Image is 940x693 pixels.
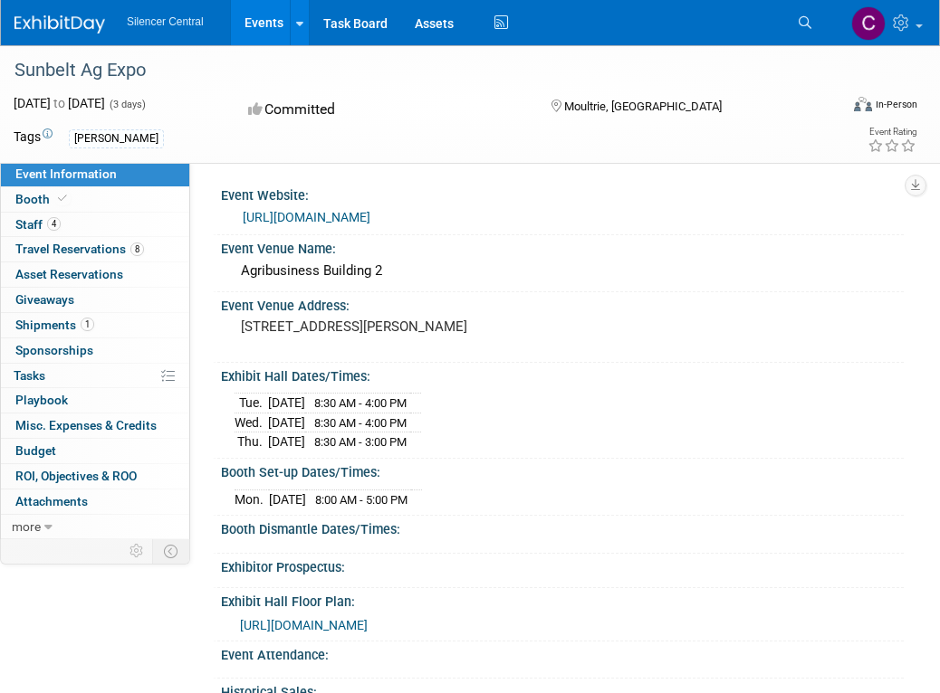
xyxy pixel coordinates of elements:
[1,288,189,312] a: Giveaways
[15,166,117,181] span: Event Information
[241,318,485,335] pre: [STREET_ADDRESS][PERSON_NAME]
[235,394,268,413] td: Tue.
[314,396,407,410] span: 8:30 AM - 4:00 PM
[14,368,45,383] span: Tasks
[854,97,872,111] img: Format-Inperson.png
[1,515,189,539] a: more
[564,100,722,113] span: Moultrie, [GEOGRAPHIC_DATA]
[868,128,916,137] div: Event Rating
[235,257,890,285] div: Agribusiness Building 2
[108,99,146,110] span: (3 days)
[14,15,105,33] img: ExhibitDay
[15,418,157,432] span: Misc. Expenses & Credits
[1,213,189,237] a: Staff4
[240,618,368,632] a: [URL][DOMAIN_NAME]
[15,242,144,256] span: Travel Reservations
[1,187,189,212] a: Booth
[15,343,93,357] span: Sponsorships
[1,162,189,186] a: Event Information
[235,432,268,451] td: Thu.
[1,364,189,388] a: Tasks
[15,393,68,407] span: Playbook
[127,15,204,28] span: Silencer Central
[243,94,522,126] div: Committed
[153,539,190,563] td: Toggle Event Tabs
[51,96,68,110] span: to
[15,192,71,206] span: Booth
[875,98,917,111] div: In-Person
[15,469,137,483] span: ROI, Objectives & ROO
[14,128,53,148] td: Tags
[221,641,904,664] div: Event Attendance:
[235,489,269,508] td: Mon.
[81,318,94,331] span: 1
[1,464,189,489] a: ROI, Objectives & ROO
[268,413,305,432] td: [DATE]
[268,432,305,451] td: [DATE]
[130,242,144,256] span: 8
[47,217,61,231] span: 4
[1,388,189,413] a: Playbook
[58,194,67,204] i: Booth reservation complete
[243,210,370,224] a: [URL][DOMAIN_NAME]
[851,6,886,41] img: Carin Froehlich
[221,459,904,481] div: Booth Set-up Dates/Times:
[778,94,917,121] div: Event Format
[221,235,904,258] div: Event Venue Name:
[1,262,189,287] a: Asset Reservations
[1,338,189,363] a: Sponsorships
[221,588,904,611] div: Exhibit Hall Floor Plan:
[221,363,904,385] div: Exhibit Hall Dates/Times:
[315,493,408,507] span: 8:00 AM - 5:00 PM
[221,554,904,576] div: Exhibitor Prospectus:
[221,292,904,315] div: Event Venue Address:
[221,182,904,204] div: Event Website:
[121,539,153,563] td: Personalize Event Tab Strip
[14,96,105,110] span: [DATE] [DATE]
[69,129,164,148] div: [PERSON_NAME]
[1,439,189,463] a: Budget
[15,318,94,332] span: Shipments
[15,494,88,508] span: Attachments
[1,237,189,261] a: Travel Reservations8
[1,313,189,337] a: Shipments1
[15,443,56,458] span: Budget
[268,394,305,413] td: [DATE]
[314,435,407,449] span: 8:30 AM - 3:00 PM
[235,413,268,432] td: Wed.
[269,489,306,508] td: [DATE]
[15,267,123,281] span: Asset Reservations
[1,413,189,438] a: Misc. Expenses & Credits
[314,416,407,430] span: 8:30 AM - 4:00 PM
[12,519,41,534] span: more
[15,292,74,307] span: Giveaways
[8,54,828,87] div: Sunbelt Ag Expo
[221,516,904,538] div: Booth Dismantle Dates/Times:
[1,489,189,514] a: Attachments
[15,217,61,232] span: Staff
